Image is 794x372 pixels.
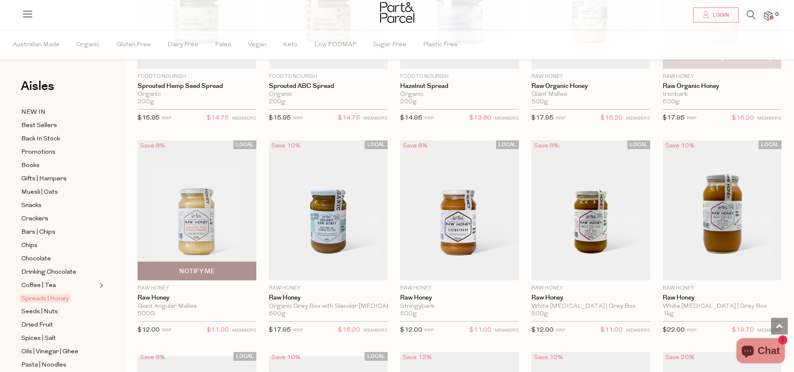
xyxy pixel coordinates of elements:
a: Raw Organic Honey [663,82,781,90]
small: MEMBERS [626,328,650,333]
span: LOCAL [233,352,256,361]
a: Raw Honey [138,294,256,302]
span: LOCAL [365,352,388,361]
span: 200g [138,98,154,106]
a: Drinking Chocolate [21,267,97,277]
span: Spreads | Honey [19,294,71,303]
span: $12.00 [531,327,554,333]
a: Pasta | Noodles [21,360,97,370]
span: Chocolate [21,254,51,264]
small: RRP [556,116,565,121]
p: Raw Honey [531,285,650,292]
small: MEMBERS [626,116,650,121]
small: MEMBERS [757,328,781,333]
span: Aisles [21,77,54,95]
span: Crackers [21,214,48,224]
span: $11.00 [469,325,491,336]
span: Dried Fruit [21,320,53,330]
span: 200g [400,98,417,106]
a: Coffee | Tea [21,280,97,291]
span: Vegan [248,30,266,60]
div: Save 20% [663,352,697,363]
span: 1kg [663,310,674,318]
a: Spreads | Honey [21,294,97,304]
span: $11.00 [207,325,229,336]
span: Gluten Free [116,30,151,60]
img: Raw Honey [269,140,388,280]
div: Organic [138,91,256,98]
a: Raw Honey [269,294,388,302]
small: RRP [162,328,171,333]
span: Low FODMAP [314,30,356,60]
small: MEMBERS [363,328,388,333]
span: Seeds | Nuts [21,307,58,317]
div: White [MEDICAL_DATA] | Grey Box [663,303,781,310]
a: Crackers [21,214,97,224]
span: Drinking Chocolate [21,267,76,277]
div: Save 8% [138,140,168,152]
p: Food to Nourish [269,73,388,80]
a: 0 [764,11,772,20]
div: Giant Mallee [531,91,650,98]
a: Sprouted ABC Spread [269,82,388,90]
a: Sprouted Hemp Seed Spread [138,82,256,90]
a: Chips [21,240,97,251]
span: $22.00 [663,327,685,333]
span: LOCAL [233,140,256,149]
span: $16.20 [732,113,754,124]
span: Plastic Free [423,30,458,60]
span: Pasta | Noodles [21,360,66,370]
span: $12.00 [400,327,422,333]
a: Raw Honey [400,294,519,302]
small: RRP [556,328,565,333]
img: Part&Parcel [380,2,414,23]
div: Save 10% [663,140,697,152]
span: $15.95 [269,115,291,121]
div: Save 10% [269,352,303,363]
a: Aisles [21,80,54,101]
a: Seeds | Nuts [21,307,97,317]
a: Login [693,7,739,22]
small: RRP [293,116,303,121]
p: Food to Nourish [138,73,256,80]
small: MEMBERS [495,328,519,333]
img: Raw Honey [400,140,519,280]
span: $14.75 [207,113,229,124]
div: Save 8% [400,140,430,152]
small: MEMBERS [363,116,388,121]
a: Raw Honey [531,294,650,302]
a: Dried Fruit [21,320,97,330]
span: 500G [138,310,155,318]
a: Promotions [21,147,97,157]
span: 0 [773,11,781,18]
span: Back In Stock [21,134,60,144]
p: Raw Honey [531,73,650,80]
a: Spices | Salt [21,333,97,344]
span: Login [711,12,729,19]
p: Raw Honey [138,285,256,292]
small: MEMBERS [232,116,256,121]
div: Save 12% [531,352,566,363]
div: Stringybark [400,303,519,310]
div: Organic Grey Box with Slender [MEDICAL_DATA] [269,303,388,310]
a: Back In Stock [21,134,97,144]
span: Gifts | Hampers [21,174,67,184]
span: LOCAL [496,140,519,149]
span: $17.95 [531,115,554,121]
img: Raw Honey [138,140,256,280]
a: Gifts | Hampers [21,174,97,184]
span: $17.95 [269,327,291,333]
small: MEMBERS [495,116,519,121]
a: Raw Honey [663,294,781,302]
img: Raw Honey [663,140,781,280]
p: Raw Honey [663,285,781,292]
small: RRP [687,328,696,333]
small: RRP [424,328,434,333]
span: Australian Made [13,30,60,60]
div: Save 8% [531,140,561,152]
div: Save 10% [269,140,303,152]
span: 500g [663,98,679,106]
a: Oils | Vinegar | Ghee [21,347,97,357]
span: Coffee | Tea [21,281,56,291]
span: Organic [76,30,100,60]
